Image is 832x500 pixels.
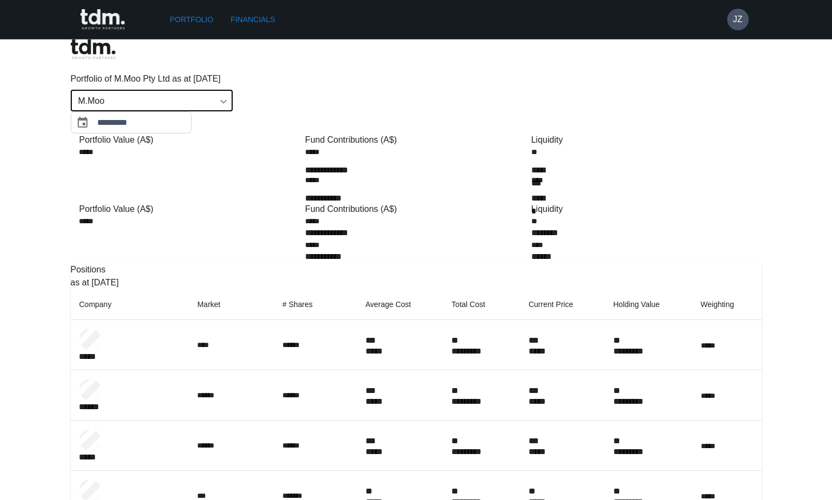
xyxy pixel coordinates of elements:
[357,289,443,320] th: Average Cost
[72,112,93,134] button: Choose date, selected date is Jul 31, 2025
[727,9,749,30] button: JZ
[274,289,357,320] th: # Shares
[226,10,279,30] a: Financials
[71,90,233,111] div: M.Moo
[733,13,743,26] h6: JZ
[71,72,762,85] p: Portfolio of M.Moo Pty Ltd as at [DATE]
[79,134,301,146] div: Portfolio Value (A$)
[692,289,762,320] th: Weighting
[71,276,762,289] p: as at [DATE]
[188,289,274,320] th: Market
[531,134,753,146] div: Liquidity
[71,289,189,320] th: Company
[520,289,605,320] th: Current Price
[443,289,520,320] th: Total Cost
[305,203,527,216] div: Fund Contributions (A$)
[531,203,753,216] div: Liquidity
[166,10,218,30] a: Portfolio
[79,203,301,216] div: Portfolio Value (A$)
[71,263,762,276] p: Positions
[605,289,692,320] th: Holding Value
[305,134,527,146] div: Fund Contributions (A$)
